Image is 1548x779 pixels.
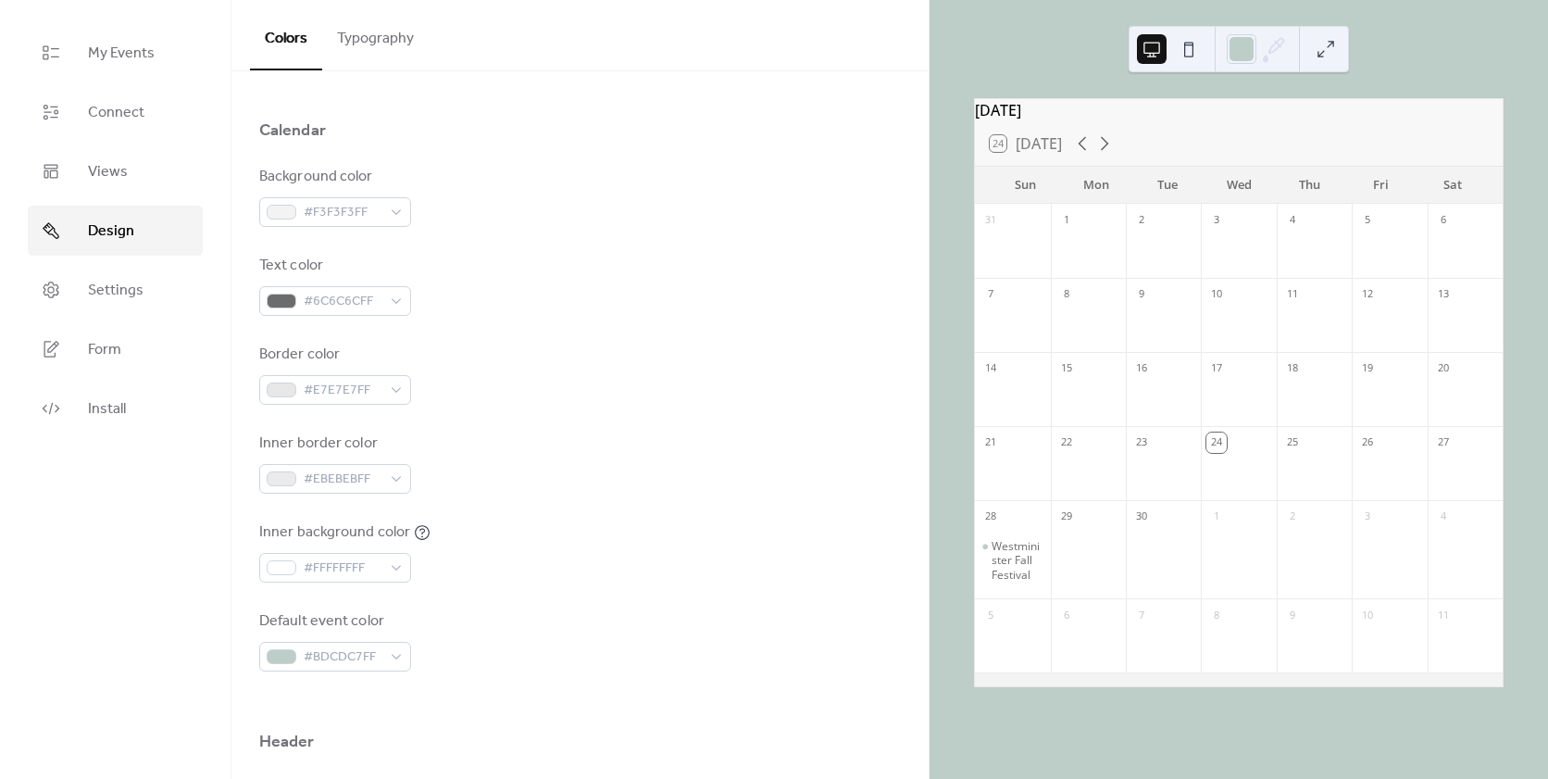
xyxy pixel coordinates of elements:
div: Default event color [259,610,407,633]
div: 21 [980,433,1001,453]
div: 2 [1131,210,1152,231]
span: Design [88,220,134,243]
div: 3 [1206,210,1227,231]
div: 26 [1357,433,1378,453]
div: 9 [1282,605,1303,625]
div: 6 [1056,605,1077,625]
div: [DATE] [975,99,1503,121]
div: 1 [1206,507,1227,527]
div: Thu [1275,167,1346,204]
div: 28 [980,507,1001,527]
div: Westminister Fall Festival [975,539,1050,583]
span: Settings [88,280,144,302]
div: 29 [1056,507,1077,527]
div: Header [259,731,315,753]
div: 7 [980,284,1001,305]
div: 12 [1357,284,1378,305]
div: 14 [980,358,1001,379]
div: 17 [1206,358,1227,379]
div: Calendar [259,119,326,142]
div: 15 [1056,358,1077,379]
div: Sat [1417,167,1488,204]
span: Install [88,398,126,421]
div: 19 [1357,358,1378,379]
div: 6 [1433,210,1454,231]
div: Inner background color [259,521,410,544]
div: 4 [1433,507,1454,527]
span: #FFFFFFFF [304,558,381,580]
a: Form [28,324,203,374]
div: 7 [1131,605,1152,625]
a: Connect [28,87,203,137]
a: Views [28,146,203,196]
div: 16 [1131,358,1152,379]
div: 30 [1131,507,1152,527]
div: 4 [1282,210,1303,231]
div: Border color [259,344,407,366]
div: Inner border color [259,433,407,455]
span: #BDCDC7FF [304,647,381,669]
div: 8 [1206,605,1227,625]
div: 10 [1206,284,1227,305]
div: Wed [1204,167,1275,204]
div: 27 [1433,433,1454,453]
span: #6C6C6CFF [304,291,381,313]
span: Form [88,339,121,361]
span: #F3F3F3FF [304,202,381,224]
a: Install [28,383,203,433]
div: 11 [1433,605,1454,625]
div: 5 [1357,210,1378,231]
span: #E7E7E7FF [304,380,381,402]
span: #EBEBEBFF [304,469,381,491]
span: Connect [88,102,144,124]
span: Views [88,161,128,183]
div: Westminister Fall Festival [992,539,1042,583]
div: 13 [1433,284,1454,305]
div: Mon [1061,167,1132,204]
div: 2 [1282,507,1303,527]
div: 31 [980,210,1001,231]
div: 3 [1357,507,1378,527]
div: 8 [1056,284,1077,305]
div: 25 [1282,433,1303,453]
div: 23 [1131,433,1152,453]
div: Text color [259,255,407,277]
span: My Events [88,43,155,65]
div: 24 [1206,433,1227,453]
div: Fri [1345,167,1417,204]
a: Settings [28,265,203,315]
a: My Events [28,28,203,78]
div: 20 [1433,358,1454,379]
div: 1 [1056,210,1077,231]
div: Sun [990,167,1061,204]
div: 9 [1131,284,1152,305]
div: 10 [1357,605,1378,625]
div: Background color [259,166,407,188]
div: 22 [1056,433,1077,453]
div: 5 [980,605,1001,625]
a: Design [28,206,203,256]
div: 18 [1282,358,1303,379]
div: Tue [1132,167,1204,204]
div: 11 [1282,284,1303,305]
